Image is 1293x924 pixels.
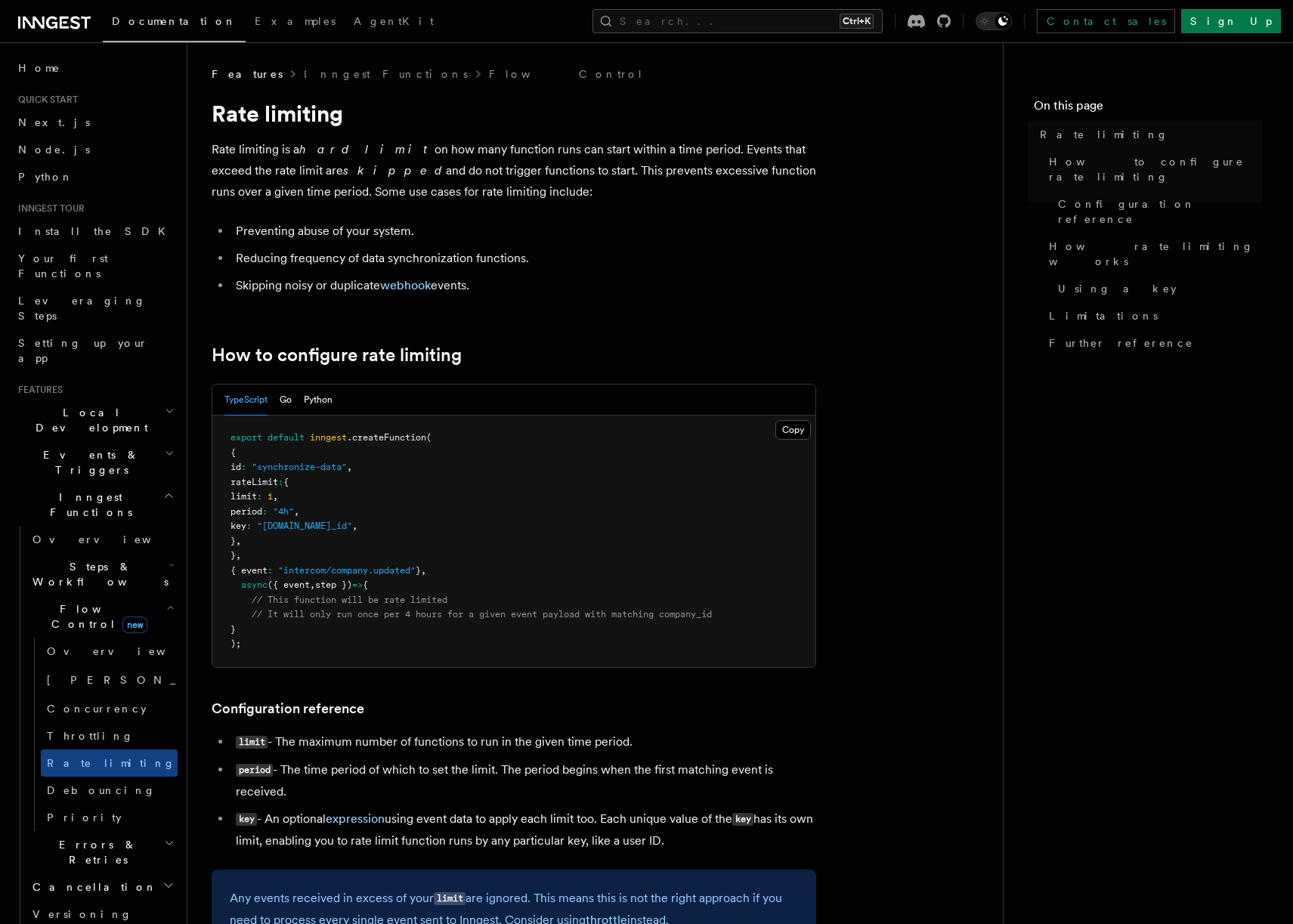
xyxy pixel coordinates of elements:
span: Examples [255,15,336,27]
a: Setting up your app [12,329,178,372]
span: "intercom/company.updated" [278,565,416,576]
span: : [268,565,273,576]
span: default [268,432,305,443]
a: Priority [41,804,178,831]
span: step }) [315,579,352,590]
button: TypeScript [224,385,268,416]
span: id [230,462,241,472]
code: period [236,764,273,777]
span: // It will only run once per 4 hours for a given event payload with matching company_id [252,609,712,620]
span: [PERSON_NAME] [47,674,268,686]
span: Events & Triggers [12,447,165,477]
li: - The time period of which to set the limit. The period begins when the first matching event is r... [231,759,816,802]
span: , [273,491,278,502]
a: Further reference [1043,329,1263,357]
a: Overview [26,526,178,553]
a: Using a key [1052,275,1263,302]
span: Limitations [1049,308,1158,323]
span: Documentation [112,15,237,27]
span: Rate limiting [1040,127,1168,142]
a: How rate limiting works [1043,233,1263,275]
span: "synchronize-data" [252,462,347,472]
span: Your first Functions [18,252,108,280]
span: Home [18,60,60,76]
span: .createFunction [347,432,426,443]
a: webhook [380,278,431,292]
kbd: Ctrl+K [840,14,874,29]
a: Overview [41,638,178,665]
span: Setting up your app [18,337,148,364]
li: Preventing abuse of your system. [231,221,816,242]
a: Configuration reference [212,698,364,719]
span: Priority [47,811,122,824]
button: Inngest Functions [12,484,178,526]
span: : [257,491,262,502]
span: { [283,477,289,487]
span: Debouncing [47,784,156,796]
button: Copy [775,420,811,440]
span: How to configure rate limiting [1049,154,1263,184]
a: expression [326,811,385,826]
a: Flow Control [489,66,644,82]
a: Debouncing [41,777,178,804]
a: Documentation [103,5,246,42]
button: Cancellation [26,873,178,901]
span: Quick start [12,94,78,106]
button: Events & Triggers [12,441,178,484]
li: Reducing frequency of data synchronization functions. [231,248,816,269]
h1: Rate limiting [212,100,816,127]
span: rateLimit [230,477,278,487]
button: Go [280,385,292,416]
span: Local Development [12,405,165,435]
a: Your first Functions [12,245,178,287]
a: Home [12,54,178,82]
span: } [416,565,421,576]
span: Next.js [18,116,90,128]
span: Python [18,171,73,183]
span: Node.js [18,144,90,156]
a: Examples [246,5,345,41]
li: - The maximum number of functions to run in the given time period. [231,731,816,753]
span: , [347,462,352,472]
code: limit [434,892,466,905]
span: , [236,550,241,561]
span: Further reference [1049,335,1193,351]
em: hard limit [299,142,435,156]
span: "[DOMAIN_NAME]_id" [257,521,352,531]
span: limit [230,491,257,502]
span: Throttling [47,730,134,742]
button: Python [304,385,333,416]
a: Concurrency [41,695,178,722]
button: Flow Controlnew [26,595,178,638]
span: ({ event [268,579,310,590]
a: Python [12,163,178,190]
button: Search...Ctrl+K [592,9,883,33]
span: : [246,521,252,531]
span: { [230,447,236,458]
a: How to configure rate limiting [212,345,462,366]
button: Local Development [12,399,178,441]
a: [PERSON_NAME] [41,665,178,695]
span: Configuration reference [1058,196,1263,227]
span: , [294,506,299,517]
span: How rate limiting works [1049,239,1263,269]
span: Inngest tour [12,202,85,215]
a: How to configure rate limiting [1043,148,1263,190]
span: 1 [268,491,273,502]
span: : [278,477,283,487]
h4: On this page [1034,97,1263,121]
span: Using a key [1058,281,1177,296]
span: Concurrency [47,703,147,715]
a: Contact sales [1037,9,1175,33]
span: : [262,506,268,517]
span: Inngest Functions [12,490,163,520]
span: inngest [310,432,347,443]
span: async [241,579,268,590]
a: Leveraging Steps [12,287,178,329]
button: Toggle dark mode [976,12,1012,30]
span: "4h" [273,506,294,517]
span: AgentKit [354,15,434,27]
a: Rate limiting [41,749,178,777]
li: - An optional using event data to apply each limit too. Each unique value of the has its own limi... [231,808,816,851]
em: skipped [343,163,446,178]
